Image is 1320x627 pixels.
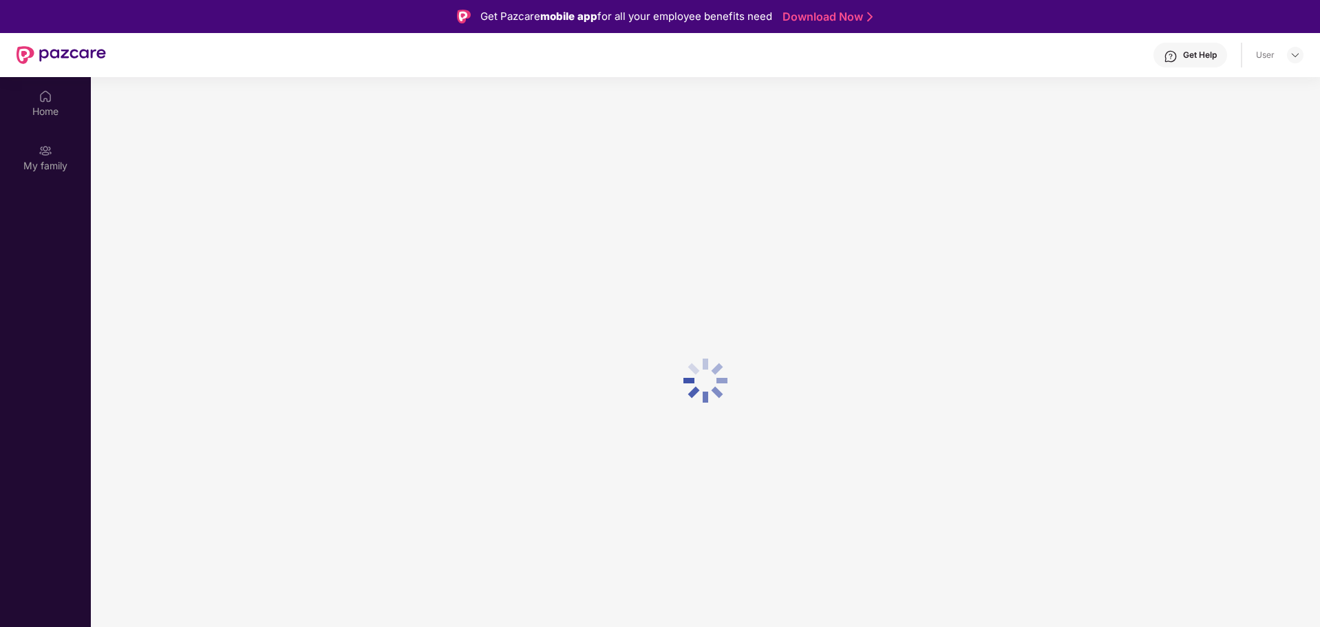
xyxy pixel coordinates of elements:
[17,46,106,64] img: New Pazcare Logo
[867,10,873,24] img: Stroke
[1256,50,1275,61] div: User
[1290,50,1301,61] img: svg+xml;base64,PHN2ZyBpZD0iRHJvcGRvd24tMzJ4MzIiIHhtbG5zPSJodHRwOi8vd3d3LnczLm9yZy8yMDAwL3N2ZyIgd2...
[480,8,772,25] div: Get Pazcare for all your employee benefits need
[783,10,869,24] a: Download Now
[1164,50,1178,63] img: svg+xml;base64,PHN2ZyBpZD0iSGVscC0zMngzMiIgeG1sbnM9Imh0dHA6Ly93d3cudzMub3JnLzIwMDAvc3ZnIiB3aWR0aD...
[39,144,52,158] img: svg+xml;base64,PHN2ZyB3aWR0aD0iMjAiIGhlaWdodD0iMjAiIHZpZXdCb3g9IjAgMCAyMCAyMCIgZmlsbD0ibm9uZSIgeG...
[1183,50,1217,61] div: Get Help
[457,10,471,23] img: Logo
[540,10,597,23] strong: mobile app
[39,89,52,103] img: svg+xml;base64,PHN2ZyBpZD0iSG9tZSIgeG1sbnM9Imh0dHA6Ly93d3cudzMub3JnLzIwMDAvc3ZnIiB3aWR0aD0iMjAiIG...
